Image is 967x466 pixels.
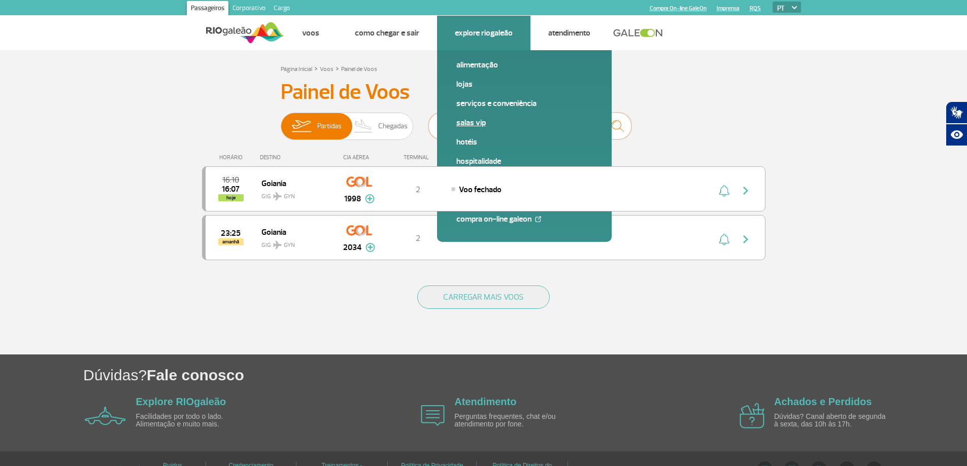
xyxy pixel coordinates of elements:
[774,396,872,407] a: Achados e Perdidos
[334,154,385,161] div: CIA AÉREA
[218,238,244,245] span: amanhã
[222,176,239,184] span: 2025-09-30 16:10:00
[228,1,270,17] a: Corporativo
[343,241,361,254] span: 2034
[365,194,375,203] img: mais-info-painel-voo.svg
[317,113,342,139] span: Partidas
[650,5,707,12] a: Compra On-line GaleOn
[740,403,764,428] img: airplane icon
[456,117,592,128] a: Salas VIP
[260,154,334,161] div: DESTINO
[284,241,295,250] span: GYN
[417,285,550,309] button: CARREGAR MAIS VOOS
[385,154,451,161] div: TERMINAL
[187,1,228,17] a: Passageiros
[285,113,317,139] img: slider-embarque
[221,230,241,237] span: 2025-10-01 23:25:00
[456,59,592,70] a: Alimentação
[83,365,967,385] h1: Dúvidas?
[136,396,226,407] a: Explore RIOgaleão
[454,413,571,428] p: Perguntas frequentes, chat e/ou atendimento por fone.
[416,185,420,195] span: 2
[284,192,295,201] span: GYN
[136,413,253,428] p: Facilidades por todo o lado. Alimentação e muito mais.
[341,65,377,73] a: Painel de Voos
[459,233,558,243] span: Check-in abrirá 3 horas antes
[344,193,361,205] span: 1998
[456,156,592,167] a: Hospitalidade
[548,28,590,38] a: Atendimento
[378,113,408,139] span: Chegadas
[261,225,326,238] span: Goiania
[456,98,592,109] a: Serviços e Conveniência
[719,233,729,245] img: sino-painel-voo.svg
[946,124,967,146] button: Abrir recursos assistivos.
[355,28,419,38] a: Como chegar e sair
[147,367,244,383] span: Fale conosco
[421,405,445,426] img: airplane icon
[349,113,379,139] img: slider-desembarque
[222,186,240,193] span: 2025-09-30 16:07:22
[456,79,592,90] a: Lojas
[270,1,294,17] a: Cargo
[273,241,282,249] img: destiny_airplane.svg
[740,233,752,245] img: seta-direita-painel-voo.svg
[336,62,339,74] a: >
[281,65,312,73] a: Página Inicial
[273,192,282,200] img: destiny_airplane.svg
[459,185,502,195] span: Voo fechado
[261,176,326,190] span: Goiania
[774,413,891,428] p: Dúvidas? Canal aberto de segunda à sexta, das 10h às 17h.
[302,28,319,38] a: Voos
[740,185,752,197] img: seta-direita-painel-voo.svg
[261,235,326,250] span: GIG
[946,101,967,146] div: Plugin de acessibilidade da Hand Talk.
[428,113,631,139] input: Voo, cidade ou cia aérea
[320,65,334,73] a: Voos
[85,407,126,425] img: airplane icon
[416,233,420,243] span: 2
[456,213,592,225] a: Compra On-line GaleOn
[535,216,541,222] img: External Link Icon
[314,62,318,74] a: >
[281,80,687,105] h3: Painel de Voos
[261,187,326,201] span: GIG
[719,185,729,197] img: sino-painel-voo.svg
[455,28,513,38] a: Explore RIOgaleão
[218,194,244,201] span: hoje
[456,136,592,148] a: Hotéis
[717,5,740,12] a: Imprensa
[365,243,375,252] img: mais-info-painel-voo.svg
[946,101,967,124] button: Abrir tradutor de língua de sinais.
[205,154,260,161] div: HORÁRIO
[750,5,761,12] a: RQS
[454,396,516,407] a: Atendimento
